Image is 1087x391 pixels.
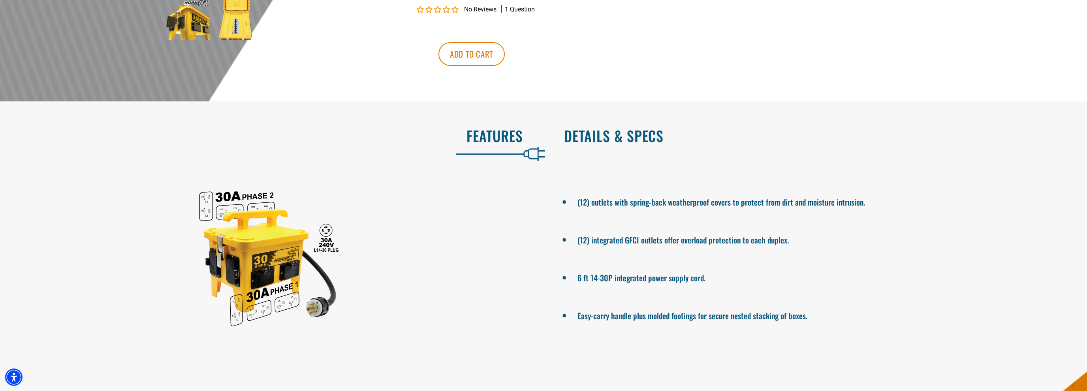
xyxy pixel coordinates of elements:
h2: Features [17,127,523,144]
li: (12) integrated GFCI outlets offer overload protection to each duplex. [577,232,1059,246]
span: 1 question [505,5,535,14]
h2: Details & Specs [564,127,1070,144]
div: Accessibility Menu [5,369,23,386]
li: Easy-carry handle plus molded footings for secure nested stacking of boxes. [577,308,1059,322]
button: Add to cart [438,42,505,66]
li: 6 ft 14-30P integrated power supply cord. [577,270,1059,284]
li: (12) outlets with spring-back weatherproof covers to protect from dirt and moisture intrusion. [577,194,1059,208]
span: No reviews [464,6,496,13]
span: 0.00 stars [417,6,460,14]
